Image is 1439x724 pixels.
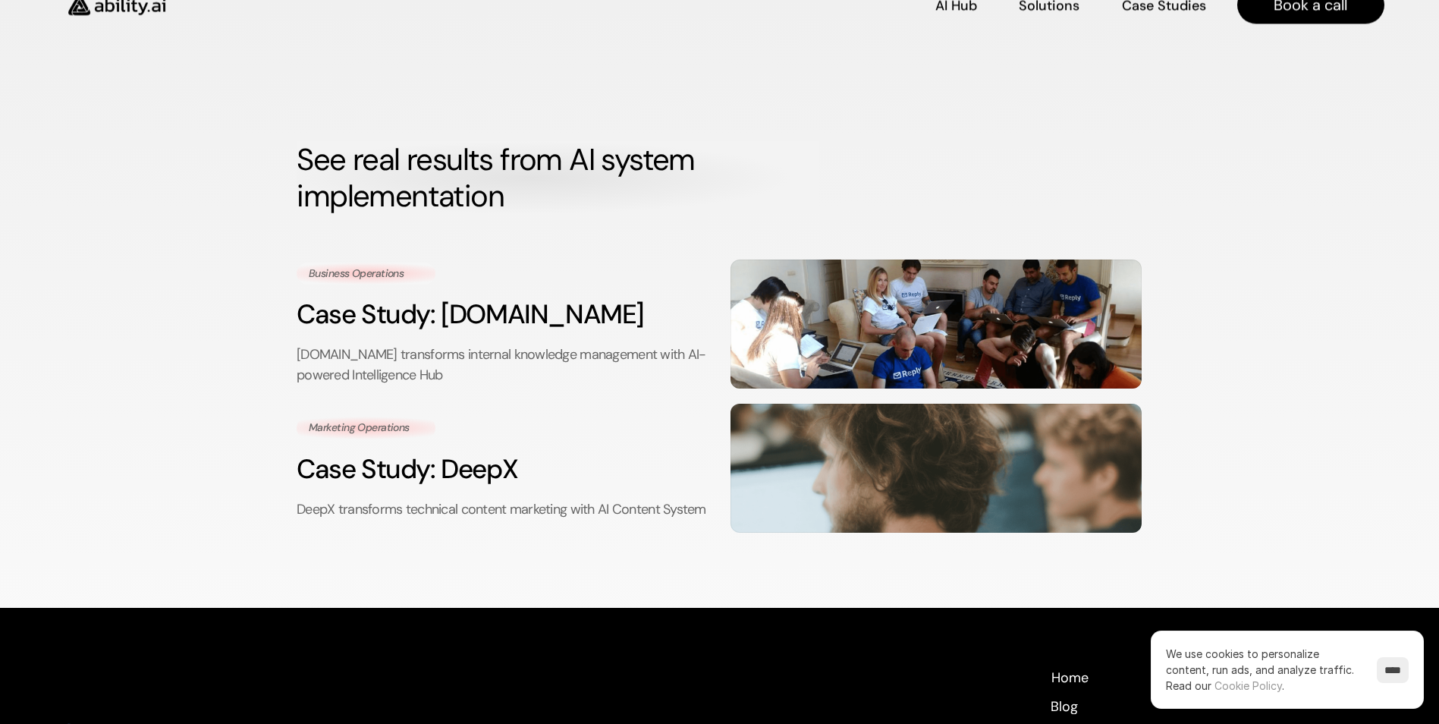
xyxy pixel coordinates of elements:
p: DeepX transforms technical content marketing with AI Content System [297,499,708,520]
a: Cookie Policy [1214,679,1282,692]
strong: See real results from AI system implementation [297,140,702,216]
p: We use cookies to personalize content, run ads, and analyze traffic. [1166,646,1362,694]
h3: Case Study: DeepX [297,451,708,488]
a: Business OperationsCase Study: [DOMAIN_NAME][DOMAIN_NAME] transforms internal knowledge managemen... [297,260,1142,389]
a: Marketing OperationsCase Study: DeepXDeepX transforms technical content marketing with AI Content... [297,404,1142,533]
p: Home [1051,669,1089,688]
p: Marketing Operations [309,420,423,436]
a: Home [1051,669,1089,685]
p: Blog [1051,697,1078,716]
h3: Case Study: [DOMAIN_NAME] [297,296,708,333]
p: [DOMAIN_NAME] transforms internal knowledge management with AI-powered Intelligence Hub [297,345,708,386]
p: Business Operations [309,266,423,281]
span: Read our . [1166,679,1284,692]
a: Blog [1051,697,1079,714]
